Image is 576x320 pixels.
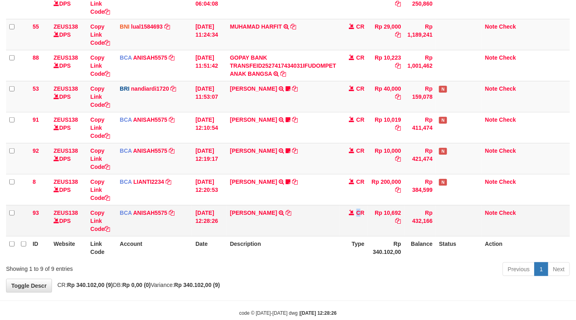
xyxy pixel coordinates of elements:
td: Rp 200,000 [368,174,404,205]
a: [PERSON_NAME] [230,210,277,216]
td: [DATE] 11:53:07 [192,81,227,112]
span: BCA [120,116,132,123]
div: Showing 1 to 9 of 9 entries [6,262,234,273]
span: Has Note [439,86,447,93]
th: Status [436,236,482,259]
small: code © [DATE]-[DATE] dwg | [239,311,337,316]
a: Copy TYAS PRATOMO to clipboard [292,148,298,154]
a: ANISAH5575 [133,54,168,61]
a: [PERSON_NAME] [230,116,277,123]
th: Action [482,236,570,259]
a: Copy Link Code [90,210,110,232]
a: Toggle Descr [6,279,52,293]
a: Copy SISKA MUTIARA WAHY to clipboard [292,179,298,185]
th: Account [116,236,192,259]
th: Date [192,236,227,259]
a: lual1584693 [131,23,163,30]
a: Copy Link Code [90,54,110,77]
a: Copy Rp 29,000 to clipboard [396,31,401,38]
a: Copy ANISAH5575 to clipboard [169,54,174,61]
span: Has Note [439,117,447,124]
a: Copy Rp 200,000 to clipboard [396,187,401,193]
a: Copy MUHAMAD HARFIT to clipboard [290,23,296,30]
a: Copy TYAS PRATOMO to clipboard [286,210,291,216]
td: [DATE] 11:51:42 [192,50,227,81]
a: Check [499,85,516,92]
td: DPS [50,19,87,50]
a: Note [485,85,497,92]
a: Note [485,179,497,185]
td: Rp 10,019 [368,112,404,143]
a: MUHAMAD HARFIT [230,23,282,30]
td: DPS [50,174,87,205]
td: Rp 384,599 [404,174,436,205]
a: Copy Rp 10,223 to clipboard [396,62,401,69]
span: CR [356,85,365,92]
a: Copy Link Code [90,116,110,139]
span: 55 [33,23,39,30]
a: Note [485,23,497,30]
td: DPS [50,143,87,174]
a: Copy SITI AISYAH to clipboard [292,116,298,123]
strong: [DATE] 12:28:26 [300,311,337,316]
a: Copy ANISAH5575 to clipboard [169,210,174,216]
a: Copy Rp 10,000 to clipboard [396,156,401,162]
a: Check [499,179,516,185]
a: Copy GOPAY BANK TRANSFEID2527417434031IFUDOMPET ANAK BANGSA to clipboard [280,71,286,77]
a: [PERSON_NAME] [230,148,277,154]
td: Rp 10,223 [368,50,404,81]
a: Check [499,210,516,216]
a: Note [485,210,497,216]
a: Note [485,54,497,61]
span: 8 [33,179,36,185]
a: Copy Rp 40,000 to clipboard [396,94,401,100]
a: nandiardi1720 [131,85,169,92]
th: Type [340,236,368,259]
span: BCA [120,54,132,61]
a: ANISAH5575 [133,148,168,154]
td: DPS [50,50,87,81]
td: DPS [50,205,87,236]
a: ZEUS138 [54,179,78,185]
a: Previous [503,262,535,276]
span: Has Note [439,148,447,155]
span: BCA [120,179,132,185]
a: Copy Link Code [90,148,110,170]
td: Rp 1,189,241 [404,19,436,50]
td: Rp 10,000 [368,143,404,174]
a: Copy nandiardi1720 to clipboard [171,85,176,92]
span: 53 [33,85,39,92]
a: Copy ANISAH5575 to clipboard [169,148,174,154]
span: Has Note [439,179,447,186]
a: ZEUS138 [54,116,78,123]
a: ZEUS138 [54,23,78,30]
a: GOPAY BANK TRANSFEID2527417434031IFUDOMPET ANAK BANGSA [230,54,336,77]
span: CR [356,148,365,154]
a: Copy Rp 10,019 to clipboard [396,125,401,131]
a: ANISAH5575 [133,210,168,216]
span: CR [356,179,365,185]
th: Description [227,236,340,259]
td: [DATE] 12:28:26 [192,205,227,236]
a: ZEUS138 [54,54,78,61]
a: ANISAH5575 [133,116,168,123]
a: ZEUS138 [54,210,78,216]
a: ZEUS138 [54,148,78,154]
span: BCA [120,148,132,154]
td: [DATE] 11:24:34 [192,19,227,50]
td: DPS [50,112,87,143]
a: Copy Link Code [90,23,110,46]
a: ZEUS138 [54,85,78,92]
th: Website [50,236,87,259]
span: CR [356,23,365,30]
td: Rp 411,474 [404,112,436,143]
span: BCA [120,210,132,216]
td: [DATE] 12:20:53 [192,174,227,205]
th: ID [29,236,50,259]
span: CR [356,116,365,123]
td: DPS [50,81,87,112]
a: Copy BASILIUS CHARL to clipboard [292,85,298,92]
td: Rp 29,000 [368,19,404,50]
span: BRI [120,85,129,92]
a: Copy Link Code [90,85,110,108]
